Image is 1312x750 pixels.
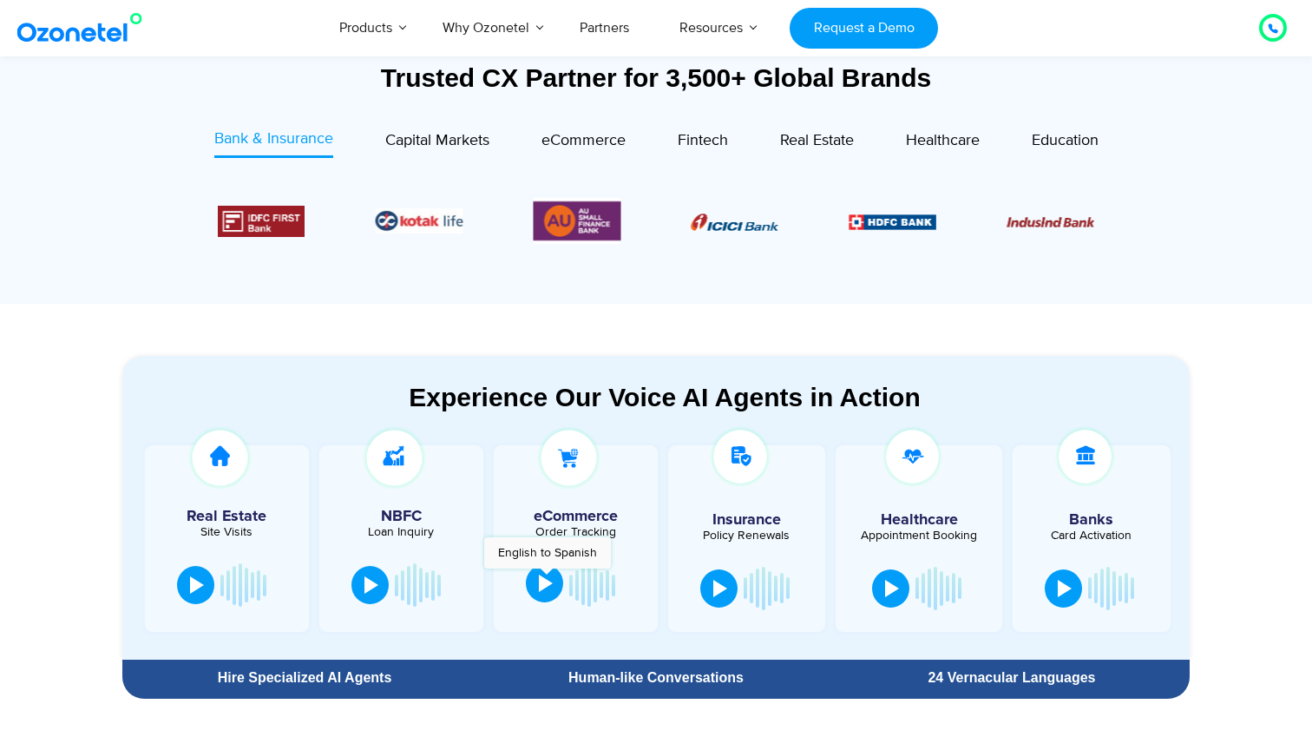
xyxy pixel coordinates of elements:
div: 1 / 6 [691,211,778,232]
div: 3 / 6 [1007,211,1094,232]
div: Order Tracking [502,526,649,538]
a: Bank & Insurance [214,128,333,158]
img: Picture10.png [1007,217,1094,227]
a: Request a Demo [790,8,938,49]
a: Healthcare [906,128,980,158]
div: 24 Vernacular Languages [843,671,1181,685]
div: Loan Inquiry [328,526,475,538]
div: 2 / 6 [849,211,936,232]
div: 5 / 6 [376,208,463,234]
div: Trusted CX Partner for 3,500+ Global Brands [122,62,1190,93]
span: Education [1032,131,1099,150]
img: Picture12.png [218,206,305,237]
a: Capital Markets [385,128,489,158]
span: Fintech [678,131,728,150]
div: Experience Our Voice AI Agents in Action [140,382,1190,412]
a: Real Estate [780,128,854,158]
img: Picture26.jpg [376,208,463,234]
h5: Healthcare [849,512,989,528]
h5: NBFC [328,509,475,524]
img: Picture9.png [849,214,936,229]
span: Real Estate [780,131,854,150]
div: Policy Renewals [677,530,817,542]
div: Site Visits [154,526,300,538]
span: Healthcare [906,131,980,150]
img: Picture8.png [691,214,778,231]
span: eCommerce [541,131,626,150]
span: Capital Markets [385,131,489,150]
div: Human-like Conversations [487,671,825,685]
img: Picture13.png [534,198,621,244]
h5: Insurance [677,512,817,528]
div: Image Carousel [218,198,1094,244]
div: Hire Specialized AI Agents [131,671,478,685]
a: eCommerce [541,128,626,158]
h5: eCommerce [502,509,649,524]
span: Bank & Insurance [214,129,333,148]
div: 6 / 6 [534,198,621,244]
h5: Real Estate [154,509,300,524]
div: Appointment Booking [849,530,989,542]
a: Education [1032,128,1099,158]
div: 4 / 6 [218,206,305,237]
a: Fintech [678,128,728,158]
h5: Banks [1021,512,1162,528]
div: Card Activation [1021,530,1162,542]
